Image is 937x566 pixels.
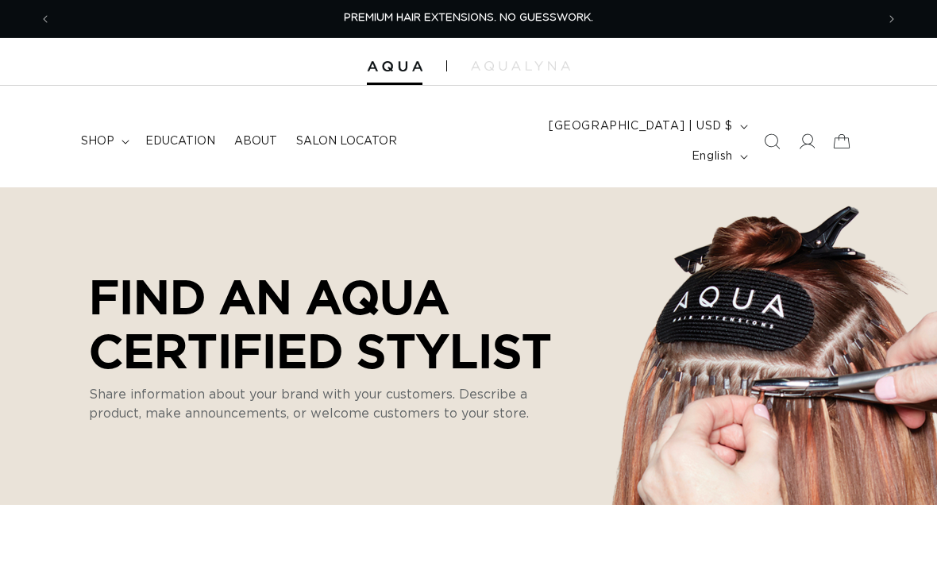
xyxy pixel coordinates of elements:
[692,148,733,165] span: English
[287,125,407,158] a: Salon Locator
[225,125,287,158] a: About
[71,125,136,158] summary: shop
[89,385,549,423] p: Share information about your brand with your customers. Describe a product, make announcements, o...
[549,118,733,135] span: [GEOGRAPHIC_DATA] | USD $
[471,61,570,71] img: aqualyna.com
[754,124,789,159] summary: Search
[344,13,593,23] span: PREMIUM HAIR EXTENSIONS. NO GUESSWORK.
[89,269,573,377] p: Find an AQUA Certified Stylist
[81,134,114,148] span: shop
[367,61,422,72] img: Aqua Hair Extensions
[234,134,277,148] span: About
[145,134,215,148] span: Education
[28,4,63,34] button: Previous announcement
[136,125,225,158] a: Education
[682,141,754,171] button: English
[296,134,397,148] span: Salon Locator
[874,4,909,34] button: Next announcement
[539,111,754,141] button: [GEOGRAPHIC_DATA] | USD $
